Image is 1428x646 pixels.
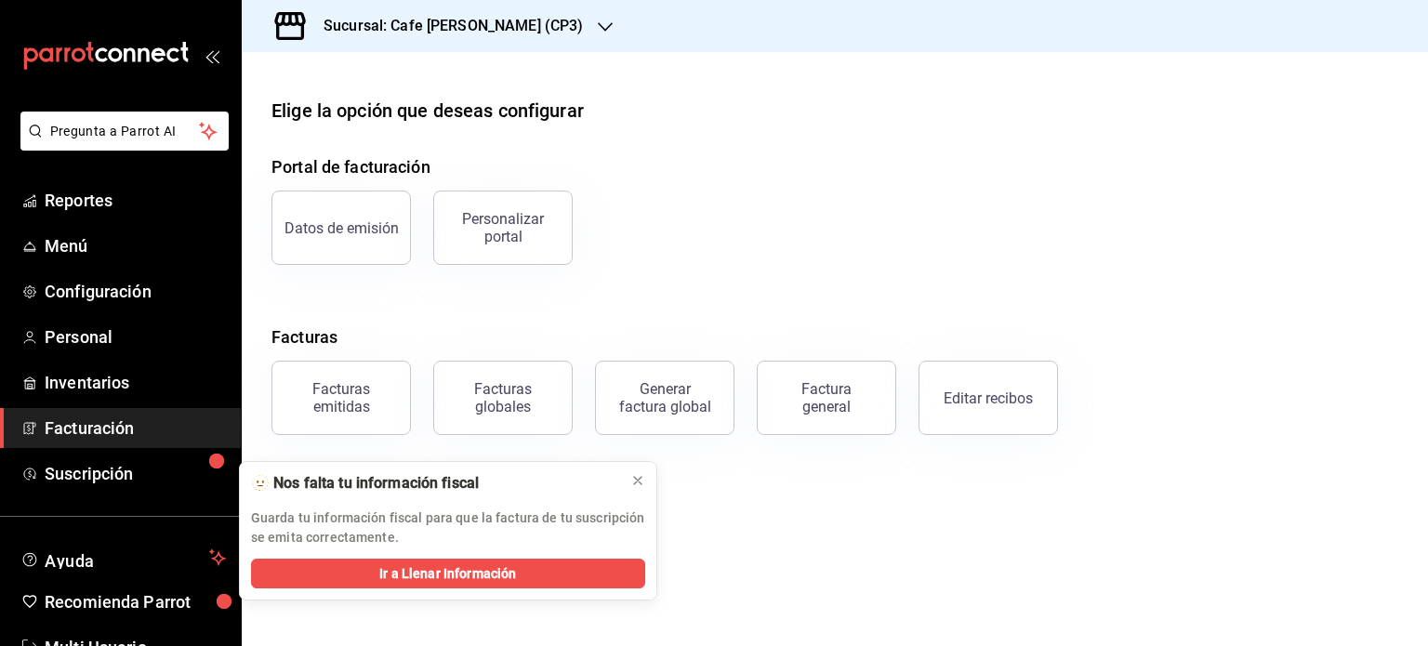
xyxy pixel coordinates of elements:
[271,191,411,265] button: Datos de emisión
[45,370,226,395] span: Inventarios
[445,380,561,415] div: Facturas globales
[309,15,583,37] h3: Sucursal: Cafe [PERSON_NAME] (CP3)
[271,324,1398,349] h4: Facturas
[780,380,873,415] div: Factura general
[433,361,573,435] button: Facturas globales
[20,112,229,151] button: Pregunta a Parrot AI
[45,415,226,441] span: Facturación
[251,508,645,547] p: Guarda tu información fiscal para que la factura de tu suscripción se emita correctamente.
[45,188,226,213] span: Reportes
[251,559,645,588] button: Ir a Llenar Información
[205,48,219,63] button: open_drawer_menu
[271,361,411,435] button: Facturas emitidas
[271,154,1398,179] h4: Portal de facturación
[45,279,226,304] span: Configuración
[45,589,226,614] span: Recomienda Parrot
[379,564,516,584] span: Ir a Llenar Información
[45,461,226,486] span: Suscripción
[944,389,1033,407] div: Editar recibos
[284,219,399,237] div: Datos de emisión
[618,380,711,415] div: Generar factura global
[919,361,1058,435] button: Editar recibos
[284,380,399,415] div: Facturas emitidas
[45,547,202,569] span: Ayuda
[271,97,584,125] div: Elige la opción que deseas configurar
[445,210,561,245] div: Personalizar portal
[45,324,226,349] span: Personal
[595,361,734,435] button: Generar factura global
[13,135,229,154] a: Pregunta a Parrot AI
[757,361,896,435] button: Factura general
[433,191,573,265] button: Personalizar portal
[50,122,200,141] span: Pregunta a Parrot AI
[251,473,615,494] div: 🫥 Nos falta tu información fiscal
[45,233,226,258] span: Menú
